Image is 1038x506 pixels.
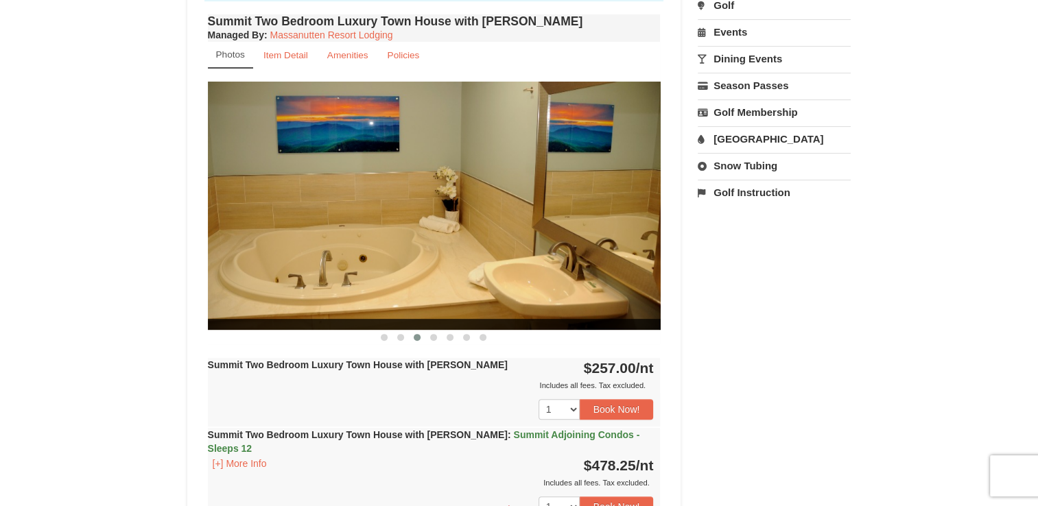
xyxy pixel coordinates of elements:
a: Photos [208,42,253,69]
strong: : [208,29,268,40]
h4: Summit Two Bedroom Luxury Town House with [PERSON_NAME] [208,14,661,28]
small: Photos [216,49,245,60]
span: : [508,429,511,440]
img: 18876286-204-56aa937f.png [208,82,661,329]
div: Includes all fees. Tax excluded. [208,378,654,392]
a: [GEOGRAPHIC_DATA] [698,126,851,152]
a: Item Detail [255,42,317,69]
strong: Summit Two Bedroom Luxury Town House with [PERSON_NAME] [208,359,508,370]
a: Massanutten Resort Lodging [270,29,393,40]
span: /nt [636,360,654,376]
small: Policies [387,50,419,60]
a: Policies [378,42,428,69]
a: Dining Events [698,46,851,71]
div: Includes all fees. Tax excluded. [208,476,654,490]
small: Amenities [327,50,368,60]
a: Events [698,19,851,45]
a: Season Passes [698,73,851,98]
a: Golf Membership [698,99,851,125]
strong: $257.00 [584,360,654,376]
strong: Summit Two Bedroom Luxury Town House with [PERSON_NAME] [208,429,640,454]
span: /nt [636,457,654,473]
a: Snow Tubing [698,153,851,178]
span: $478.25 [584,457,636,473]
small: Item Detail [263,50,308,60]
button: Book Now! [580,399,654,420]
a: Amenities [318,42,377,69]
a: Golf Instruction [698,180,851,205]
span: Managed By [208,29,264,40]
button: [+] More Info [208,456,272,471]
